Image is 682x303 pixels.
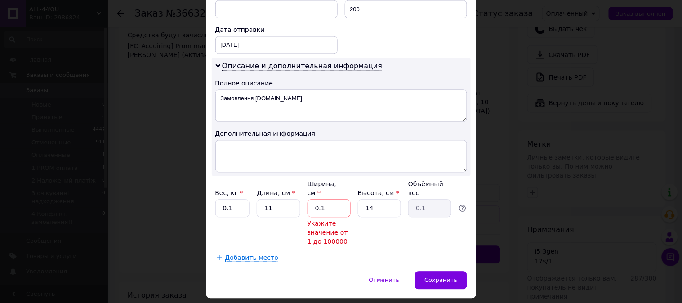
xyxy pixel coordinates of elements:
label: Длина, см [257,190,295,197]
div: Полное описание [215,79,467,88]
span: Добавить место [225,254,279,262]
div: Объёмный вес [408,180,451,198]
div: Дополнительная информация [215,129,467,138]
label: Высота, см [358,190,399,197]
label: Ширина, см [308,181,336,197]
span: Описание и дополнительная информация [222,62,383,71]
textarea: Замовлення [DOMAIN_NAME] [215,90,467,122]
span: Сохранить [424,277,457,284]
label: Вес, кг [215,190,243,197]
div: Дата отправки [215,26,338,35]
span: Укажите значение от 1 до 100000 [308,220,348,245]
span: Отменить [369,277,400,284]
